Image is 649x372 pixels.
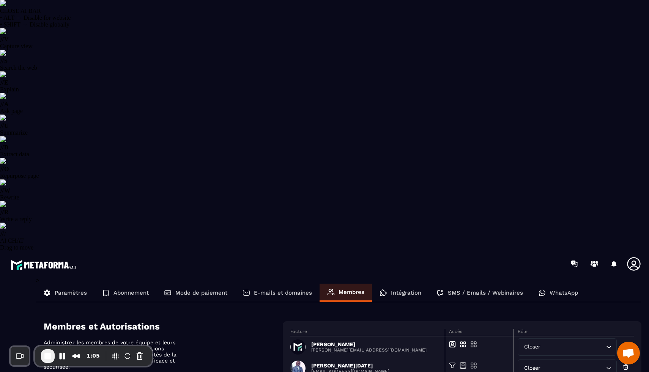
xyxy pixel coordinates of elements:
[311,347,427,353] p: [PERSON_NAME][EMAIL_ADDRESS][DOMAIN_NAME]
[55,289,87,296] p: Paramètres
[44,339,176,370] p: Administrez les membres de votre équipe et leurs rôles ici. Attribuez et ajustez les autorisation...
[44,321,283,332] h4: Membres et Autorisations
[11,258,79,272] img: logo
[311,363,389,369] p: [PERSON_NAME][DATE]
[391,289,421,296] p: Intégration
[523,343,542,351] span: Closer
[445,329,514,336] th: Accès
[617,342,640,364] div: Ouvrir le chat
[518,338,617,356] div: Search for option
[254,289,312,296] p: E-mails et domaines
[448,289,523,296] p: SMS / Emails / Webinaires
[514,329,634,336] th: Rôle
[175,289,227,296] p: Mode de paiement
[339,289,364,295] p: Membres
[311,341,427,347] p: [PERSON_NAME]
[290,329,445,336] th: Facture
[550,289,578,296] p: WhatsApp
[542,343,604,351] input: Search for option
[113,289,149,296] p: Abonnement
